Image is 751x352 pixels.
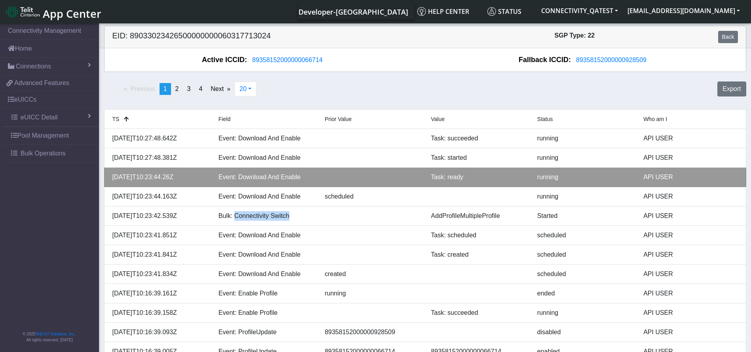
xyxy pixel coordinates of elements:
div: Event: ProfileUpdate [213,327,319,337]
span: SGP Type: 22 [555,32,595,39]
div: API USER [637,192,743,201]
div: AddProfileMultipleProfile [425,211,531,221]
div: Task: succeeded [425,308,531,318]
div: Started [531,211,637,221]
span: Developer-[GEOGRAPHIC_DATA] [298,7,408,17]
span: Bulk Operations [21,149,66,158]
button: 89358152000000928509 [571,55,652,65]
div: Task: ready [425,172,531,182]
span: TS [112,116,120,122]
div: Task: scheduled [425,231,531,240]
div: running [531,308,637,318]
span: Connections [16,62,51,71]
span: Fallback ICCID: [519,55,571,65]
div: API USER [637,153,743,163]
span: Advanced Features [14,78,69,88]
span: 4 [199,85,202,92]
div: created [319,269,425,279]
div: [DATE]T10:16:39.161Z [106,289,213,298]
div: running [531,192,637,201]
a: Help center [414,4,484,19]
img: status.svg [487,7,496,16]
div: running [319,289,425,298]
div: Event: Download And Enable [213,231,319,240]
a: Status [484,4,536,19]
span: 89358152000000066714 [252,57,323,63]
div: [DATE]T10:23:41.851Z [106,231,213,240]
div: Event: Download And Enable [213,250,319,259]
div: API USER [637,231,743,240]
span: Field [219,116,230,122]
div: scheduled [531,250,637,259]
div: Task: created [425,250,531,259]
div: [DATE]T10:23:41.841Z [106,250,213,259]
span: Prior Value [325,116,352,122]
button: Export [717,81,746,97]
div: running [531,153,637,163]
div: [DATE]T10:27:48.381Z [106,153,213,163]
div: [DATE]T10:23:44.26Z [106,172,213,182]
button: 89358152000000066714 [247,55,328,65]
div: [DATE]T10:23:41.834Z [106,269,213,279]
div: Task: succeeded [425,134,531,143]
div: Event: Download And Enable [213,269,319,279]
div: running [531,134,637,143]
div: API USER [637,289,743,298]
div: API USER [637,172,743,182]
a: eUICC Detail [3,109,99,126]
span: 2 [175,85,179,92]
div: Event: Download And Enable [213,153,319,163]
div: [DATE]T10:16:39.158Z [106,308,213,318]
button: [EMAIL_ADDRESS][DOMAIN_NAME] [623,4,745,18]
div: API USER [637,308,743,318]
img: logo-telit-cinterion-gw-new.png [6,6,40,18]
div: ended [531,289,637,298]
a: Telit IoT Solutions, Inc. [36,332,75,336]
div: API USER [637,211,743,221]
div: running [531,172,637,182]
div: scheduled [319,192,425,201]
div: API USER [637,134,743,143]
span: App Center [43,6,101,21]
div: API USER [637,327,743,337]
div: Event: Enable Profile [213,289,319,298]
a: Pool Management [3,127,99,144]
a: Next page [207,83,234,95]
img: knowledge.svg [417,7,426,16]
span: eUICC Detail [21,113,57,122]
span: 20 [240,85,247,92]
div: [DATE]T10:16:39.093Z [106,327,213,337]
div: Bulk: Connectivity Switch [213,211,319,221]
span: Help center [417,7,469,16]
div: Event: Download And Enable [213,192,319,201]
a: App Center [6,3,100,20]
span: Status [487,7,521,16]
a: Back [718,31,738,43]
span: Previous [130,85,155,92]
span: Status [537,116,553,122]
span: 1 [164,85,167,92]
div: API USER [637,269,743,279]
span: Active ICCID: [202,55,247,65]
div: [DATE]T10:23:44.163Z [106,192,213,201]
span: Who am I [643,116,667,122]
div: Event: Download And Enable [213,134,319,143]
ul: Pagination [104,83,235,95]
a: Bulk Operations [3,145,99,162]
a: Your current platform instance [298,4,408,19]
div: API USER [637,250,743,259]
div: Event: Download And Enable [213,172,319,182]
div: scheduled [531,269,637,279]
div: disabled [531,327,637,337]
h5: EID: 89033023426500000000060317713024 [106,31,425,43]
button: 20 [234,81,257,97]
span: 3 [187,85,190,92]
div: scheduled [531,231,637,240]
button: CONNECTIVITY_QATEST [536,4,623,18]
div: Task: started [425,153,531,163]
div: 89358152000000928509 [319,327,425,337]
div: [DATE]T10:27:48.642Z [106,134,213,143]
span: Value [431,116,445,122]
div: [DATE]T10:23:42.539Z [106,211,213,221]
div: Event: Enable Profile [213,308,319,318]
